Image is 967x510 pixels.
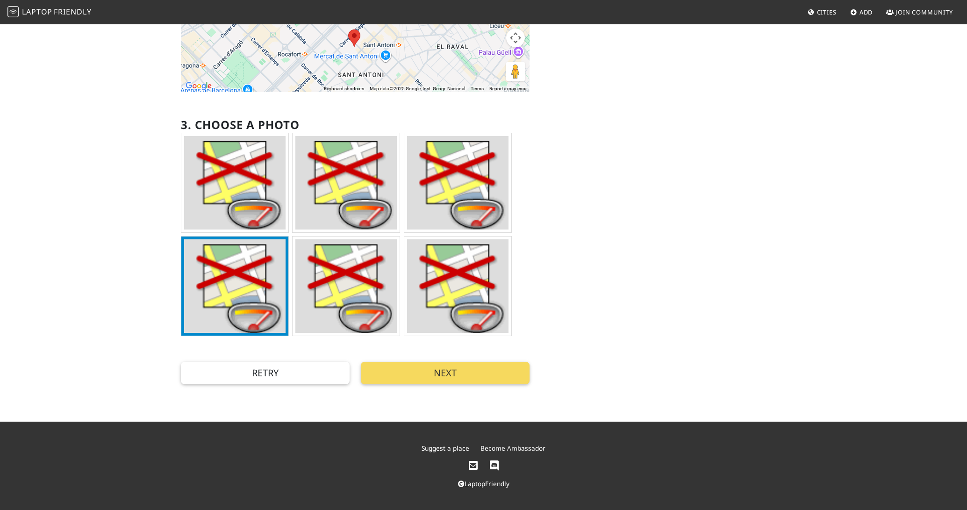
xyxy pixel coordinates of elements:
img: PhotoService.GetPhoto [184,239,286,333]
button: Retry [181,362,350,384]
button: Drag Pegman onto the map to open Street View [506,62,525,81]
img: PhotoService.GetPhoto [184,136,286,230]
a: Report a map error [489,86,527,91]
img: LaptopFriendly [7,6,19,17]
span: Add [860,8,873,16]
span: Map data ©2025 Google, Inst. Geogr. Nacional [370,86,465,91]
span: Friendly [54,7,91,17]
a: Suggest a place [422,444,469,453]
span: Join Community [895,8,953,16]
span: Laptop [22,7,52,17]
a: LaptopFriendly [458,479,509,488]
a: Become Ambassador [480,444,545,453]
img: PhotoService.GetPhoto [407,136,509,230]
button: Keyboard shortcuts [324,86,364,92]
img: Google [183,80,214,92]
a: Terms (opens in new tab) [471,86,484,91]
button: Next [361,362,530,384]
button: Map camera controls [506,29,525,47]
a: Open this area in Google Maps (opens a new window) [183,80,214,92]
img: PhotoService.GetPhoto [295,136,397,230]
a: Add [846,4,877,21]
span: Cities [817,8,837,16]
a: Cities [804,4,840,21]
h2: 3. Choose a photo [181,118,300,132]
img: PhotoService.GetPhoto [295,239,397,333]
a: Join Community [882,4,957,21]
a: LaptopFriendly LaptopFriendly [7,4,92,21]
img: PhotoService.GetPhoto [407,239,509,333]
